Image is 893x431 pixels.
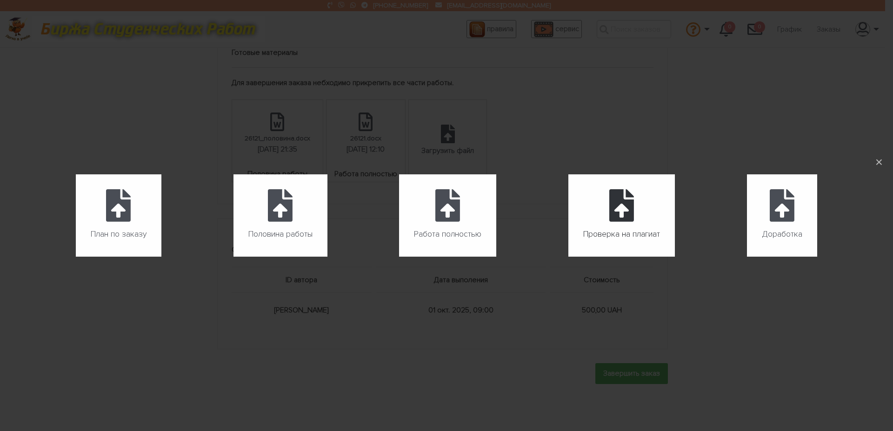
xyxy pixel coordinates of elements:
[869,152,889,172] button: ×
[762,227,802,242] span: Доработка
[91,227,147,242] span: План по заказу
[414,227,481,242] span: Работа полностью
[583,227,660,242] span: Проверка на плагиат
[248,227,313,242] span: Половина работы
